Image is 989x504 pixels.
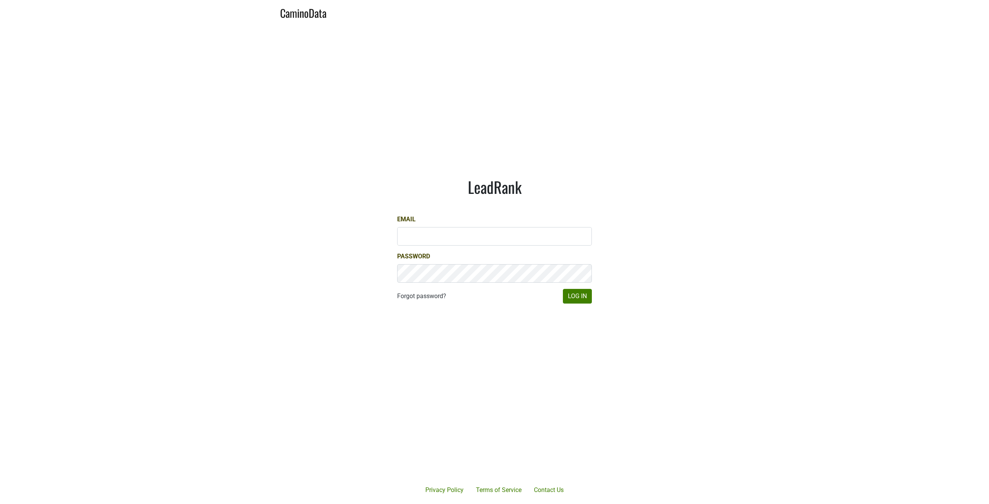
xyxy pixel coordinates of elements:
[470,482,528,498] a: Terms of Service
[397,292,446,301] a: Forgot password?
[563,289,592,304] button: Log In
[419,482,470,498] a: Privacy Policy
[397,215,416,224] label: Email
[280,3,326,21] a: CaminoData
[528,482,570,498] a: Contact Us
[397,178,592,196] h1: LeadRank
[397,252,430,261] label: Password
